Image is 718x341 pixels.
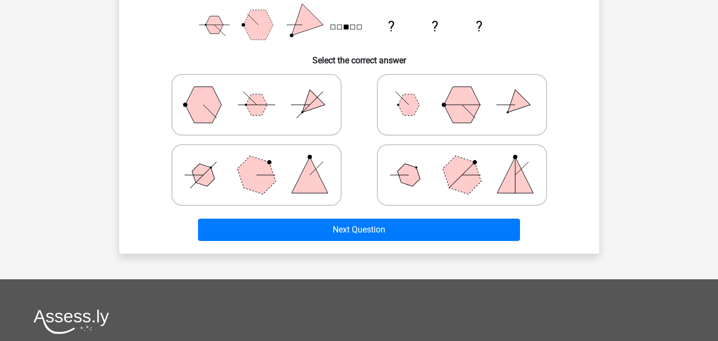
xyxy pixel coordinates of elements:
[34,309,109,334] img: Assessly logo
[136,47,582,65] h6: Select the correct answer
[475,19,482,35] text: ?
[387,19,394,35] text: ?
[432,19,438,35] text: ?
[198,219,520,241] button: Next Question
